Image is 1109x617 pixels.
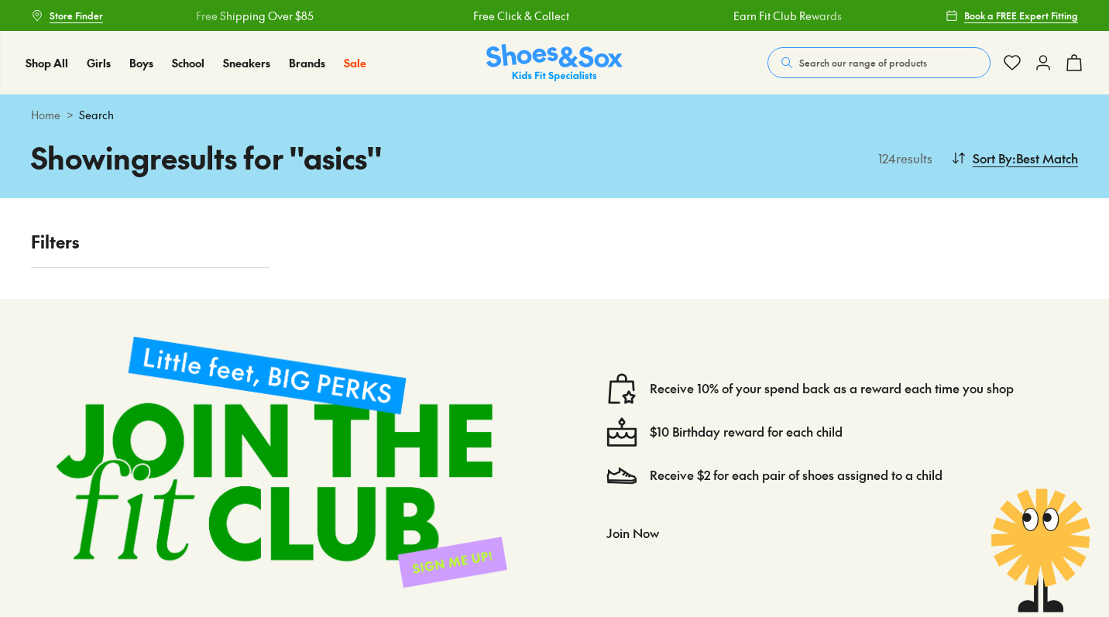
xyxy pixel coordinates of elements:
[951,141,1078,175] button: Sort By:Best Match
[973,149,1012,167] span: Sort By
[606,460,637,491] img: Vector_3098.svg
[129,55,153,71] a: Boys
[31,107,60,123] a: Home
[767,47,991,78] button: Search our range of products
[31,135,554,180] h1: Showing results for " asics "
[799,56,927,70] span: Search our range of products
[87,55,111,71] a: Girls
[650,467,942,484] a: Receive $2 for each pair of shoes assigned to a child
[172,55,204,71] a: School
[31,107,1078,123] div: >
[872,149,932,167] p: 124 results
[26,55,68,71] a: Shop All
[223,55,270,71] a: Sneakers
[289,55,325,71] a: Brands
[946,2,1078,29] a: Book a FREE Expert Fitting
[606,416,637,447] img: cake--candle-birthday-event-special-sweet-cake-bake.svg
[606,373,637,404] img: vector1.svg
[650,380,1014,397] a: Receive 10% of your spend back as a reward each time you shop
[196,8,314,24] a: Free Shipping Over $85
[473,8,569,24] a: Free Click & Collect
[31,311,532,612] img: sign-up-footer.png
[31,2,103,29] a: Store Finder
[486,44,623,82] a: Shoes & Sox
[50,9,103,22] span: Store Finder
[606,516,659,550] button: Join Now
[486,44,623,82] img: SNS_Logo_Responsive.svg
[79,107,114,123] span: Search
[1012,149,1078,167] span: : Best Match
[733,8,842,24] a: Earn Fit Club Rewards
[31,229,270,255] p: Filters
[650,423,843,440] a: $10 Birthday reward for each child
[344,55,366,71] a: Sale
[964,9,1078,22] span: Book a FREE Expert Fitting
